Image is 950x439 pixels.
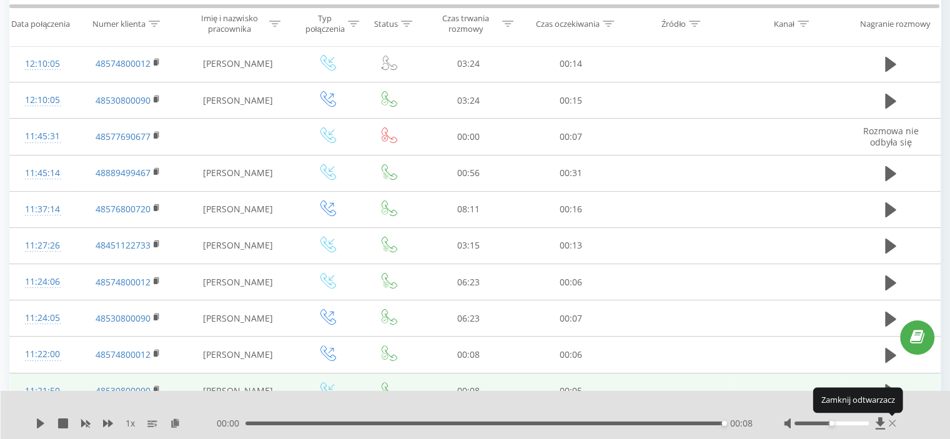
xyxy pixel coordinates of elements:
[418,300,520,337] td: 06:23
[181,46,295,82] td: [PERSON_NAME]
[96,203,151,215] a: 48576800720
[418,46,520,82] td: 03:24
[181,155,295,191] td: [PERSON_NAME]
[22,342,62,367] div: 11:22:00
[863,125,919,148] span: Rozmowa nie odbyła się
[520,46,621,82] td: 00:14
[829,421,834,426] div: Accessibility label
[181,337,295,373] td: [PERSON_NAME]
[730,417,753,430] span: 00:08
[418,119,520,155] td: 00:00
[22,197,62,222] div: 11:37:14
[181,191,295,227] td: [PERSON_NAME]
[181,373,295,409] td: [PERSON_NAME]
[305,13,344,34] div: Typ połączenia
[181,264,295,300] td: [PERSON_NAME]
[661,18,686,29] div: Źródło
[520,82,621,119] td: 00:15
[193,13,266,34] div: Imię i nazwisko pracownika
[22,379,62,403] div: 11:21:50
[96,312,151,324] a: 48530800090
[520,191,621,227] td: 00:16
[813,388,903,413] div: Zamknij odtwarzacz
[181,82,295,119] td: [PERSON_NAME]
[432,13,499,34] div: Czas trwania rozmowy
[22,306,62,330] div: 11:24:05
[418,155,520,191] td: 00:56
[22,270,62,294] div: 11:24:06
[374,18,398,29] div: Status
[722,421,727,426] div: Accessibility label
[520,119,621,155] td: 00:07
[418,264,520,300] td: 06:23
[96,131,151,142] a: 48577690677
[96,167,151,179] a: 48889499467
[418,373,520,409] td: 00:08
[96,94,151,106] a: 48530800090
[520,227,621,264] td: 00:13
[96,57,151,69] a: 48574800012
[11,18,70,29] div: Data połączenia
[418,82,520,119] td: 03:24
[520,337,621,373] td: 00:06
[418,191,520,227] td: 08:11
[418,227,520,264] td: 03:15
[860,18,931,29] div: Nagranie rozmowy
[217,417,245,430] span: 00:00
[181,300,295,337] td: [PERSON_NAME]
[520,264,621,300] td: 00:06
[774,18,794,29] div: Kanał
[96,276,151,288] a: 48574800012
[96,348,151,360] a: 48574800012
[22,234,62,258] div: 11:27:26
[126,417,135,430] span: 1 x
[520,373,621,409] td: 00:05
[181,227,295,264] td: [PERSON_NAME]
[22,52,62,76] div: 12:10:05
[22,124,62,149] div: 11:45:31
[520,155,621,191] td: 00:31
[520,300,621,337] td: 00:07
[22,161,62,185] div: 11:45:14
[96,385,151,397] a: 48530800090
[536,18,600,29] div: Czas oczekiwania
[96,239,151,251] a: 48451122733
[22,88,62,112] div: 12:10:05
[418,337,520,373] td: 00:08
[92,18,146,29] div: Numer klienta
